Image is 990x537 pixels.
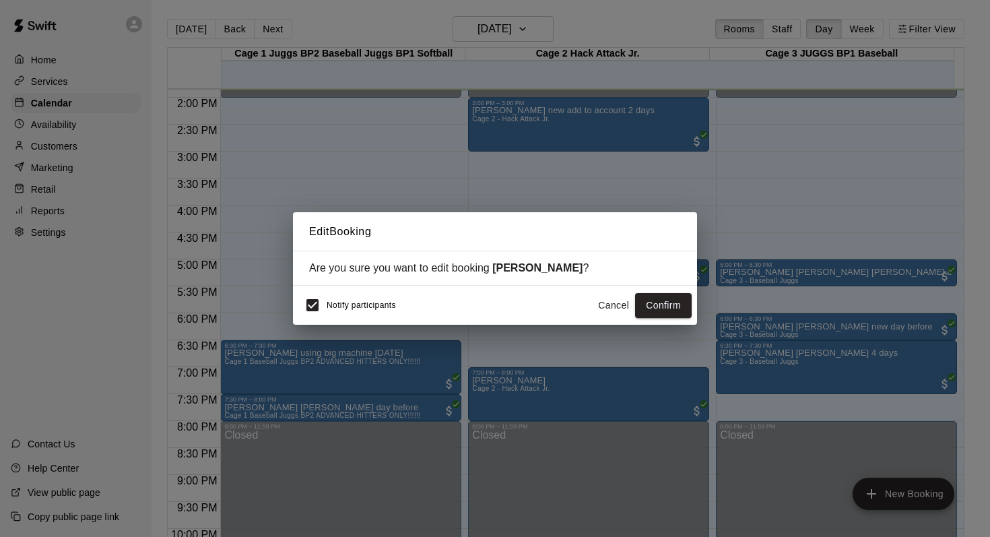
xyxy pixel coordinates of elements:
h2: Edit Booking [293,212,697,251]
button: Cancel [592,293,635,318]
button: Confirm [635,293,692,318]
div: Are you sure you want to edit booking ? [309,262,681,274]
span: Notify participants [327,301,396,311]
strong: [PERSON_NAME] [492,262,583,274]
